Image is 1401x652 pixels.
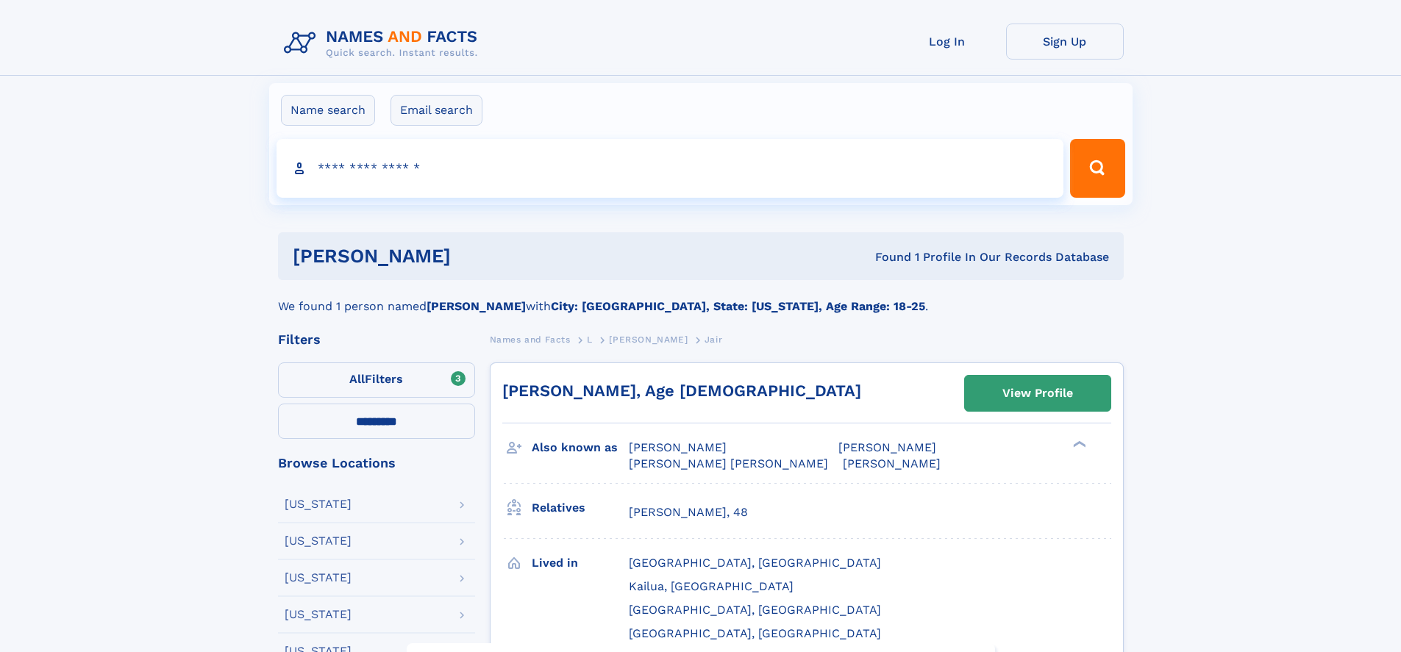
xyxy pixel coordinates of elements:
span: [PERSON_NAME] [629,440,727,454]
button: Search Button [1070,139,1124,198]
span: [PERSON_NAME] [843,456,941,470]
a: View Profile [965,376,1111,411]
label: Filters [278,362,475,398]
div: Found 1 Profile In Our Records Database [663,249,1109,265]
span: [PERSON_NAME] [838,440,936,454]
span: All [349,372,365,386]
span: [GEOGRAPHIC_DATA], [GEOGRAPHIC_DATA] [629,556,881,570]
div: Filters [278,333,475,346]
input: search input [277,139,1064,198]
div: View Profile [1002,376,1073,410]
a: [PERSON_NAME] [609,330,688,348]
h3: Also known as [532,435,629,460]
span: Jair [705,334,722,345]
a: [PERSON_NAME], 48 [629,504,748,520]
img: Logo Names and Facts [278,24,490,63]
div: We found 1 person named with . [278,280,1124,315]
span: Kailua, [GEOGRAPHIC_DATA] [629,579,794,593]
div: [US_STATE] [285,535,352,547]
a: [PERSON_NAME], Age [DEMOGRAPHIC_DATA] [502,381,861,400]
div: ❯ [1069,440,1087,449]
a: Log In [888,24,1006,60]
a: L [587,330,593,348]
div: [US_STATE] [285,498,352,510]
div: [US_STATE] [285,572,352,584]
b: City: [GEOGRAPHIC_DATA], State: [US_STATE], Age Range: 18-25 [551,299,925,313]
h1: [PERSON_NAME] [293,247,663,265]
b: [PERSON_NAME] [427,299,526,313]
h3: Lived in [532,551,629,576]
span: [PERSON_NAME] [609,334,688,345]
label: Email search [391,95,482,126]
div: Browse Locations [278,456,475,470]
div: [US_STATE] [285,609,352,620]
label: Name search [281,95,375,126]
span: [GEOGRAPHIC_DATA], [GEOGRAPHIC_DATA] [629,626,881,640]
h3: Relatives [532,495,629,520]
span: L [587,334,593,345]
a: Names and Facts [490,330,571,348]
span: [GEOGRAPHIC_DATA], [GEOGRAPHIC_DATA] [629,603,881,617]
a: Sign Up [1006,24,1124,60]
span: [PERSON_NAME] [PERSON_NAME] [629,456,828,470]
